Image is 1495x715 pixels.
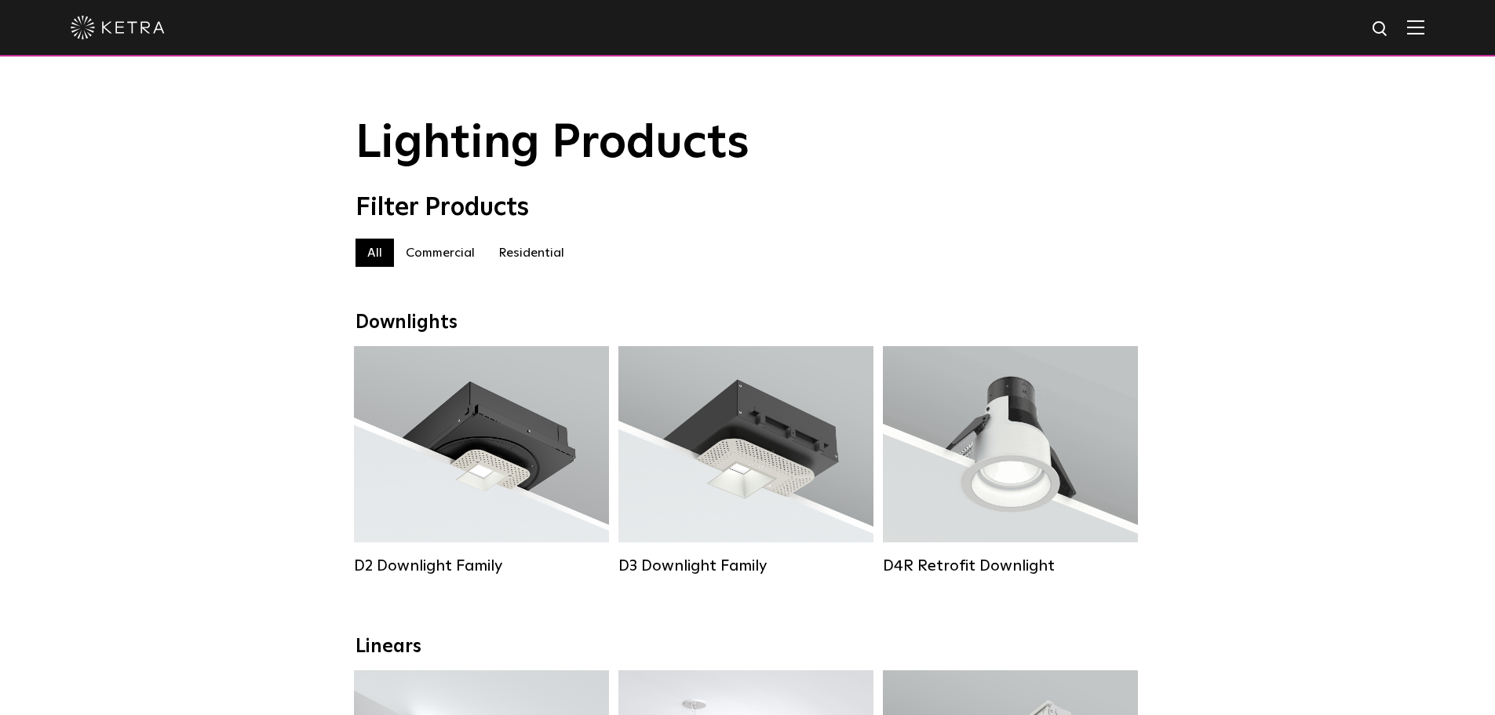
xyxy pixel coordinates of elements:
[883,556,1138,575] div: D4R Retrofit Downlight
[883,346,1138,583] a: D4R Retrofit Downlight Lumen Output:800Colors:White / BlackBeam Angles:15° / 25° / 40° / 60°Watta...
[356,636,1140,658] div: Linears
[356,312,1140,334] div: Downlights
[356,239,394,267] label: All
[1407,20,1424,35] img: Hamburger%20Nav.svg
[356,193,1140,223] div: Filter Products
[487,239,576,267] label: Residential
[618,556,873,575] div: D3 Downlight Family
[618,346,873,583] a: D3 Downlight Family Lumen Output:700 / 900 / 1100Colors:White / Black / Silver / Bronze / Paintab...
[356,120,749,167] span: Lighting Products
[394,239,487,267] label: Commercial
[1371,20,1391,39] img: search icon
[354,346,609,583] a: D2 Downlight Family Lumen Output:1200Colors:White / Black / Gloss Black / Silver / Bronze / Silve...
[354,556,609,575] div: D2 Downlight Family
[71,16,165,39] img: ketra-logo-2019-white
